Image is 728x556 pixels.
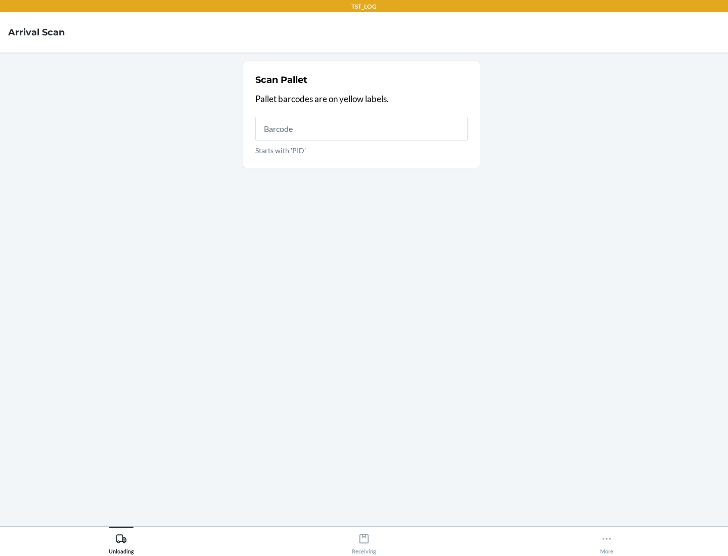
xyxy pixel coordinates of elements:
p: Starts with 'PID' [255,145,468,156]
button: More [485,527,728,554]
div: Unloading [109,529,134,554]
button: Receiving [243,527,485,554]
h4: Arrival Scan [8,26,65,39]
div: Receiving [352,529,376,554]
h2: Scan Pallet [255,73,307,86]
p: TST_LOG [351,2,377,11]
p: Pallet barcodes are on yellow labels. [255,92,468,106]
div: More [600,529,613,554]
input: Starts with 'PID' [255,117,468,141]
